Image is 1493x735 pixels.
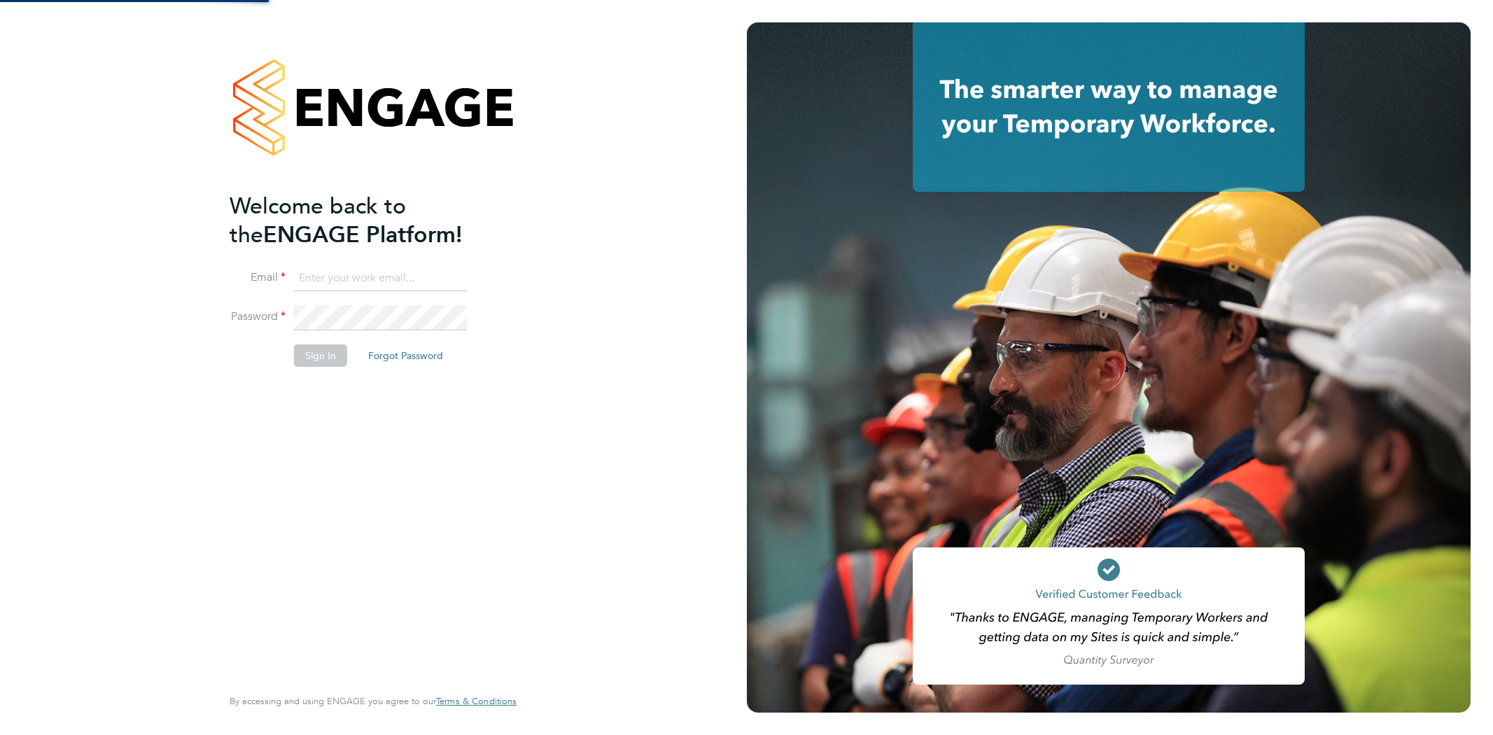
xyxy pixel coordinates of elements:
[294,344,347,367] button: Sign In
[294,266,467,291] input: Enter your work email...
[436,696,517,707] a: Terms & Conditions
[230,192,406,248] span: Welcome back to the
[436,695,517,707] span: Terms & Conditions
[230,695,517,707] span: By accessing and using ENGAGE you agree to our
[230,309,286,324] label: Password
[357,344,454,367] button: Forgot Password
[230,270,286,285] label: Email
[230,192,503,249] h2: ENGAGE Platform!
